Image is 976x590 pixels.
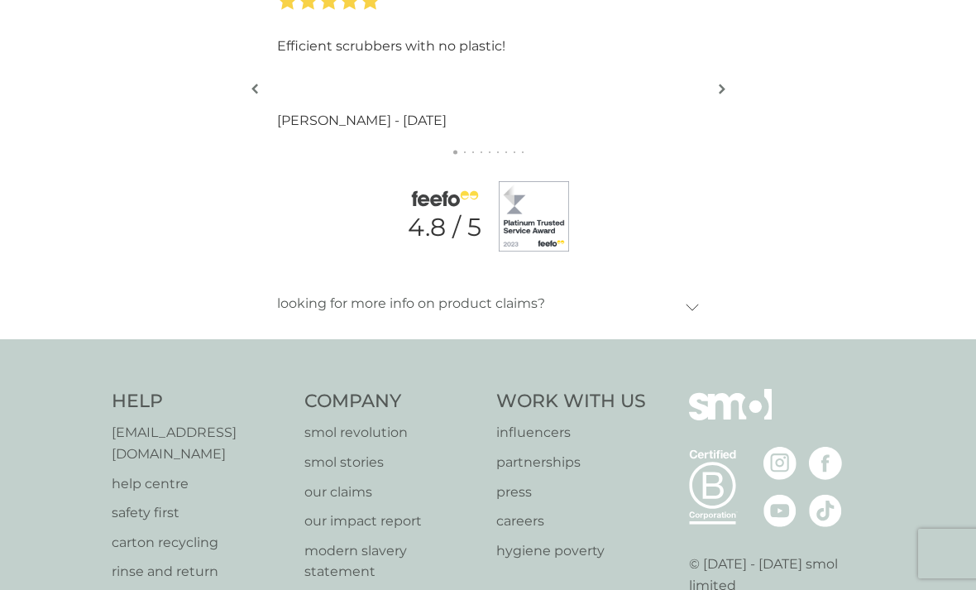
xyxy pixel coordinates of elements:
a: smol stories [304,452,481,473]
a: [EMAIL_ADDRESS][DOMAIN_NAME] [112,422,288,464]
img: visit the smol Instagram page [763,447,797,480]
p: looking for more info on product claims? [277,285,545,323]
img: visit the smol Facebook page [809,447,842,480]
a: influencers [496,422,646,444]
img: left-arrow.svg [251,83,258,95]
img: visit the smol Tiktok page [809,494,842,527]
h4: Help [112,389,288,415]
p: 4.8 / 5 [408,213,481,242]
img: feefo logo [408,190,482,207]
p: [PERSON_NAME] - [DATE] [277,110,447,132]
img: visit the smol Youtube page [763,494,797,527]
a: safety first [112,502,288,524]
a: press [496,482,646,503]
h4: Work With Us [496,389,646,415]
h4: Company [304,389,481,415]
img: right-arrow.svg [719,83,725,95]
a: rinse and return [112,561,288,583]
a: careers [496,511,646,532]
a: our claims [304,482,481,503]
p: Efficient scrubbers with no plastic! [277,36,505,57]
a: carton recycling [112,532,288,554]
a: partnerships [496,452,646,473]
a: modern slavery statement [304,540,481,583]
img: smol [689,389,772,445]
a: hygiene poverty [496,540,646,562]
a: help centre [112,473,288,495]
a: our impact report [304,511,481,532]
img: feefo badge [499,181,569,252]
a: smol revolution [304,422,481,444]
